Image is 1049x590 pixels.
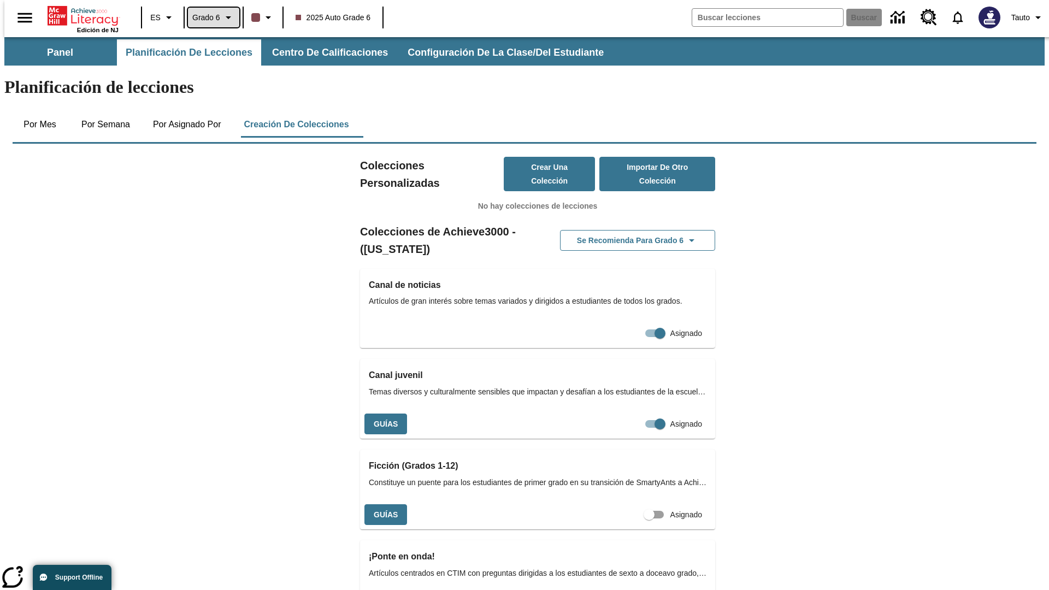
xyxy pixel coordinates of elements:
[369,296,706,307] span: Artículos de gran interés sobre temas variados y dirigidos a estudiantes de todos los grados.
[408,46,604,59] span: Configuración de la clase/del estudiante
[188,8,239,27] button: Grado: Grado 6, Elige un grado
[360,157,504,192] h2: Colecciones Personalizadas
[369,568,706,579] span: Artículos centrados en CTIM con preguntas dirigidas a los estudiantes de sexto a doceavo grado, q...
[1011,12,1030,23] span: Tauto
[77,27,119,33] span: Edición de NJ
[360,200,715,212] p: No hay colecciones de lecciones
[117,39,261,66] button: Planificación de lecciones
[144,111,230,138] button: Por asignado por
[150,12,161,23] span: ES
[369,549,706,564] h3: ¡Ponte en onda!
[914,3,944,32] a: Centro de recursos, Se abrirá en una pestaña nueva.
[369,458,706,474] h3: Ficción (Grados 1-12)
[884,3,914,33] a: Centro de información
[972,3,1007,32] button: Escoja un nuevo avatar
[4,37,1045,66] div: Subbarra de navegación
[1007,8,1049,27] button: Perfil/Configuración
[944,3,972,32] a: Notificaciones
[369,278,706,293] h3: Canal de noticias
[364,414,407,435] button: Guías
[692,9,843,26] input: Buscar campo
[13,111,67,138] button: Por mes
[364,504,407,526] button: Guías
[296,12,371,23] span: 2025 Auto Grade 6
[47,46,73,59] span: Panel
[192,12,220,23] span: Grado 6
[272,46,388,59] span: Centro de calificaciones
[235,111,357,138] button: Creación de colecciones
[399,39,612,66] button: Configuración de la clase/del estudiante
[670,418,702,430] span: Asignado
[670,328,702,339] span: Asignado
[48,5,119,27] a: Portada
[360,223,538,258] h2: Colecciones de Achieve3000 - ([US_STATE])
[979,7,1000,28] img: Avatar
[369,368,706,383] h3: Canal juvenil
[599,157,715,191] button: Importar de otro Colección
[9,2,41,34] button: Abrir el menú lateral
[670,509,702,521] span: Asignado
[5,39,115,66] button: Panel
[73,111,139,138] button: Por semana
[145,8,180,27] button: Lenguaje: ES, Selecciona un idioma
[55,574,103,581] span: Support Offline
[504,157,596,191] button: Crear una colección
[560,230,715,251] button: Se recomienda para Grado 6
[247,8,279,27] button: El color de la clase es café oscuro. Cambiar el color de la clase.
[126,46,252,59] span: Planificación de lecciones
[369,477,706,488] span: Constituye un puente para los estudiantes de primer grado en su transición de SmartyAnts a Achiev...
[48,4,119,33] div: Portada
[369,386,706,398] span: Temas diversos y culturalmente sensibles que impactan y desafían a los estudiantes de la escuela ...
[263,39,397,66] button: Centro de calificaciones
[33,565,111,590] button: Support Offline
[4,77,1045,97] h1: Planificación de lecciones
[4,39,614,66] div: Subbarra de navegación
